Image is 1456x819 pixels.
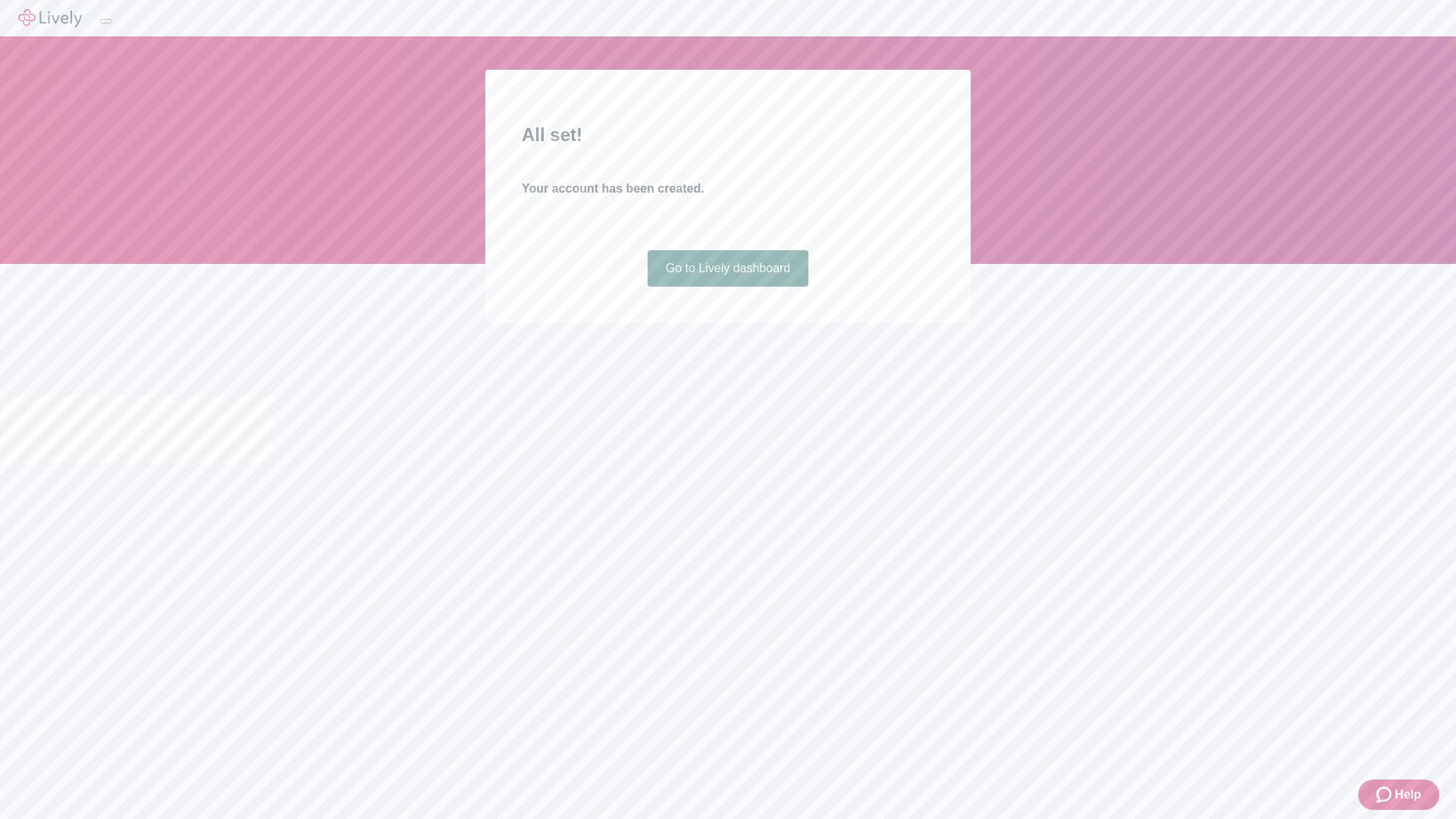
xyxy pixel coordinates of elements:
[1376,786,1395,804] svg: Zendesk support icon
[1395,786,1421,804] span: Help
[18,9,82,27] img: Lively
[522,121,934,149] h2: All set!
[100,19,112,24] button: Log out
[522,180,934,198] h4: Your account has been created.
[1358,780,1439,810] button: Zendesk support iconHelp
[648,250,809,287] a: Go to Lively dashboard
